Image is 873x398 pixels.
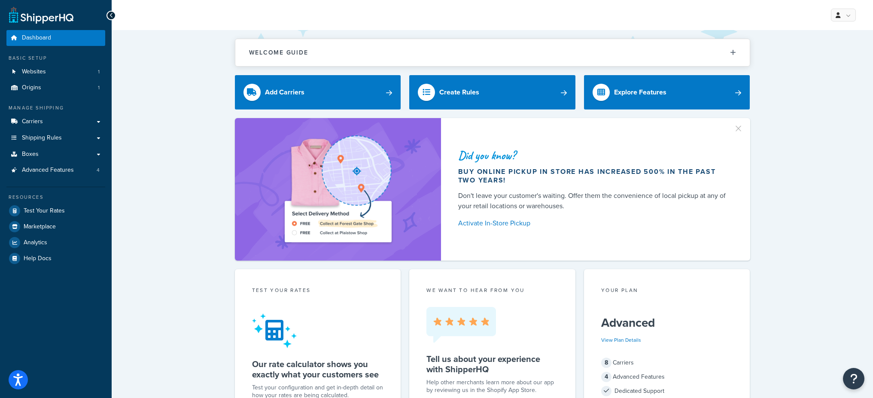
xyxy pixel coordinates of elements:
[426,286,558,294] p: we want to hear from you
[97,167,100,174] span: 4
[458,217,730,229] a: Activate In-Store Pickup
[24,223,56,231] span: Marketplace
[235,39,750,66] button: Welcome Guide
[98,68,100,76] span: 1
[6,104,105,112] div: Manage Shipping
[601,286,733,296] div: Your Plan
[843,368,864,389] button: Open Resource Center
[426,379,558,394] p: Help other merchants learn more about our app by reviewing us in the Shopify App Store.
[6,251,105,266] a: Help Docs
[409,75,575,109] a: Create Rules
[24,239,47,246] span: Analytics
[22,167,74,174] span: Advanced Features
[22,84,41,91] span: Origins
[98,84,100,91] span: 1
[260,131,416,248] img: ad-shirt-map-b0359fc47e01cab431d101c4b569394f6a03f54285957d908178d52f29eb9668.png
[24,207,65,215] span: Test Your Rates
[6,114,105,130] a: Carriers
[22,151,39,158] span: Boxes
[458,191,730,211] div: Don't leave your customer's waiting. Offer them the convenience of local pickup at any of your re...
[601,385,733,397] div: Dedicated Support
[22,118,43,125] span: Carriers
[6,80,105,96] li: Origins
[6,30,105,46] a: Dashboard
[584,75,750,109] a: Explore Features
[6,55,105,62] div: Basic Setup
[6,235,105,250] a: Analytics
[22,34,51,42] span: Dashboard
[249,49,308,56] h2: Welcome Guide
[6,146,105,162] a: Boxes
[22,68,46,76] span: Websites
[439,86,479,98] div: Create Rules
[426,354,558,374] h5: Tell us about your experience with ShipperHQ
[601,316,733,330] h5: Advanced
[252,359,384,380] h5: Our rate calculator shows you exactly what your customers see
[22,134,62,142] span: Shipping Rules
[6,130,105,146] a: Shipping Rules
[6,64,105,80] li: Websites
[458,167,730,185] div: Buy online pickup in store has increased 500% in the past two years!
[601,371,733,383] div: Advanced Features
[6,194,105,201] div: Resources
[614,86,666,98] div: Explore Features
[601,358,611,368] span: 8
[6,162,105,178] li: Advanced Features
[6,80,105,96] a: Origins1
[6,162,105,178] a: Advanced Features4
[6,219,105,234] a: Marketplace
[252,286,384,296] div: Test your rates
[601,357,733,369] div: Carriers
[458,149,730,161] div: Did you know?
[6,203,105,219] a: Test Your Rates
[24,255,52,262] span: Help Docs
[601,336,641,344] a: View Plan Details
[265,86,304,98] div: Add Carriers
[235,75,401,109] a: Add Carriers
[601,372,611,382] span: 4
[6,64,105,80] a: Websites1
